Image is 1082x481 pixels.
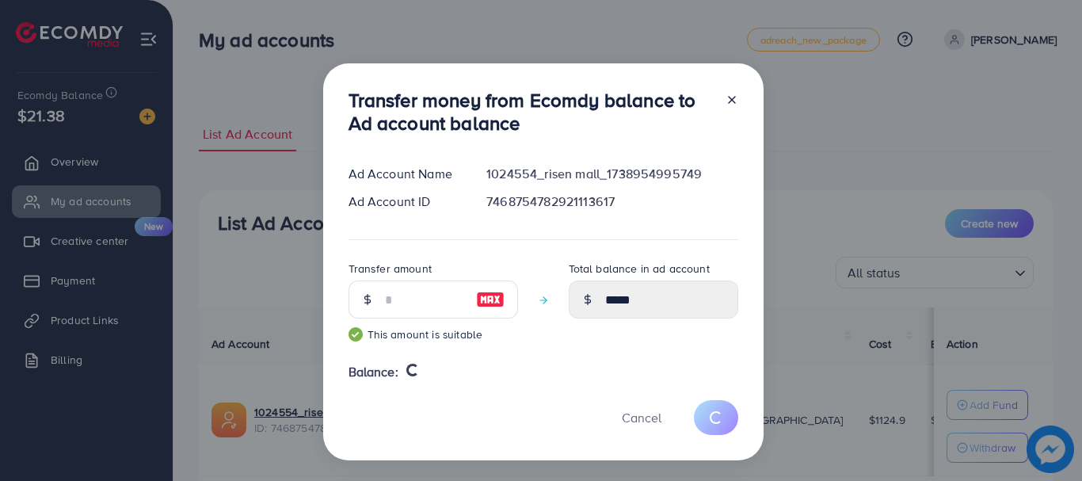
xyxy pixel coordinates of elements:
[349,326,518,342] small: This amount is suitable
[349,261,432,277] label: Transfer amount
[476,290,505,309] img: image
[336,165,474,183] div: Ad Account Name
[474,193,750,211] div: 7468754782921113617
[474,165,750,183] div: 1024554_risen mall_1738954995749
[336,193,474,211] div: Ad Account ID
[349,89,713,135] h3: Transfer money from Ecomdy balance to Ad account balance
[349,363,398,381] span: Balance:
[602,400,681,434] button: Cancel
[569,261,710,277] label: Total balance in ad account
[622,409,661,426] span: Cancel
[349,327,363,342] img: guide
